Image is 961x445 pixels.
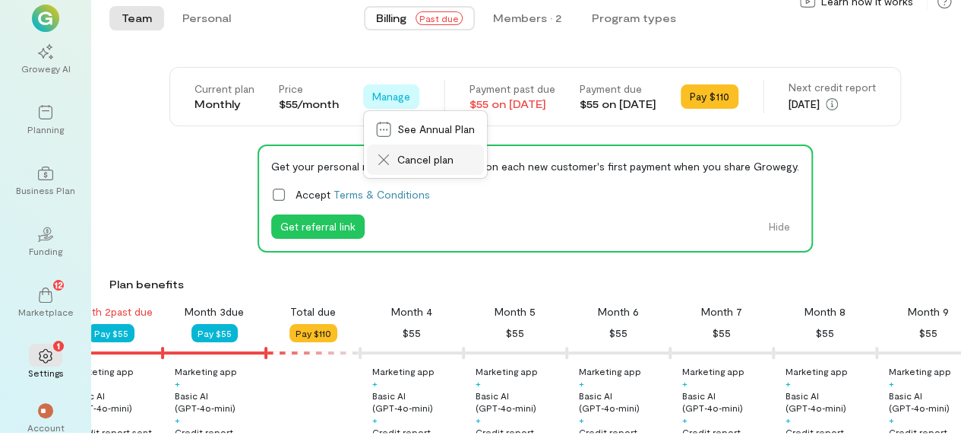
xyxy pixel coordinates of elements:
[786,389,874,414] div: Basic AI (GPT‑4o‑mini)
[760,215,799,239] button: Hide
[580,81,656,97] div: Payment due
[580,6,688,30] button: Program types
[476,389,564,414] div: Basic AI (GPT‑4o‑mini)
[403,324,421,342] div: $55
[175,365,237,377] div: Marketing app
[372,365,435,377] div: Marketing app
[889,377,894,389] div: +
[372,389,460,414] div: Basic AI (GPT‑4o‑mini)
[175,426,233,438] div: Credit report
[334,188,430,201] a: Terms & Conditions
[170,6,243,30] button: Personal
[609,324,627,342] div: $55
[789,95,876,113] div: [DATE]
[476,414,481,426] div: +
[21,62,71,75] div: Growegy AI
[919,324,937,342] div: $55
[376,11,406,26] span: Billing
[372,414,378,426] div: +
[469,97,555,112] div: $55 on [DATE]
[57,339,60,352] span: 1
[476,377,481,389] div: +
[185,304,244,319] div: Month 3 due
[194,97,254,112] div: Monthly
[279,81,339,97] div: Price
[789,80,876,95] div: Next credit report
[579,365,641,377] div: Marketing app
[682,414,688,426] div: +
[701,304,742,319] div: Month 7
[27,123,64,135] div: Planning
[296,186,430,202] span: Accept
[175,414,180,426] div: +
[271,158,799,174] div: Get your personal referral link and earn 10% on each new customer's first payment when you share ...
[598,304,639,319] div: Month 6
[476,365,538,377] div: Marketing app
[495,304,536,319] div: Month 5
[364,6,475,30] button: BillingPast due
[29,245,62,257] div: Funding
[682,426,741,438] div: Credit report
[416,11,463,25] span: Past due
[27,421,65,434] div: Account
[363,84,419,109] button: Manage
[493,11,561,26] div: Members · 2
[271,215,365,239] button: Get referral link
[397,122,475,137] span: See Annual Plan
[579,389,667,414] div: Basic AI (GPT‑4o‑mini)
[579,414,584,426] div: +
[682,389,770,414] div: Basic AI (GPT‑4o‑mini)
[194,81,254,97] div: Current plan
[71,426,152,438] div: Credit report sent
[109,277,955,292] div: Plan benefits
[908,304,949,319] div: Month 9
[18,93,73,148] a: Planning
[397,152,454,167] span: Cancel plan
[816,324,834,342] div: $55
[18,336,73,391] a: Settings
[580,97,656,112] div: $55 on [DATE]
[290,304,336,319] div: Total due
[579,377,584,389] div: +
[71,365,134,377] div: Marketing app
[372,89,410,104] span: Manage
[18,306,74,318] div: Marketplace
[713,324,731,342] div: $55
[279,97,339,112] div: $55/month
[367,145,484,175] a: Cancel plan
[109,6,164,30] button: Team
[681,84,738,109] button: Pay $110
[372,377,378,389] div: +
[469,81,555,97] div: Payment past due
[88,324,134,342] button: Pay $55
[506,324,524,342] div: $55
[805,304,846,319] div: Month 8
[786,365,848,377] div: Marketing app
[18,275,73,330] a: Marketplace
[175,389,263,414] div: Basic AI (GPT‑4o‑mini)
[71,389,160,414] div: Basic AI (GPT‑4o‑mini)
[391,304,432,319] div: Month 4
[191,324,238,342] button: Pay $55
[786,414,791,426] div: +
[70,304,153,319] div: Month 2 past due
[682,377,688,389] div: +
[175,377,180,389] div: +
[18,32,73,87] a: Growegy AI
[367,114,484,145] a: See Annual Plan
[289,324,337,342] button: Pay $110
[579,426,637,438] div: Credit report
[16,184,75,196] div: Business Plan
[372,426,431,438] div: Credit report
[476,426,534,438] div: Credit report
[682,365,744,377] div: Marketing app
[18,154,73,208] a: Business Plan
[55,278,63,291] span: 12
[889,426,947,438] div: Credit report
[18,215,73,269] a: Funding
[481,6,574,30] button: Members · 2
[786,377,791,389] div: +
[889,414,894,426] div: +
[28,367,64,379] div: Settings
